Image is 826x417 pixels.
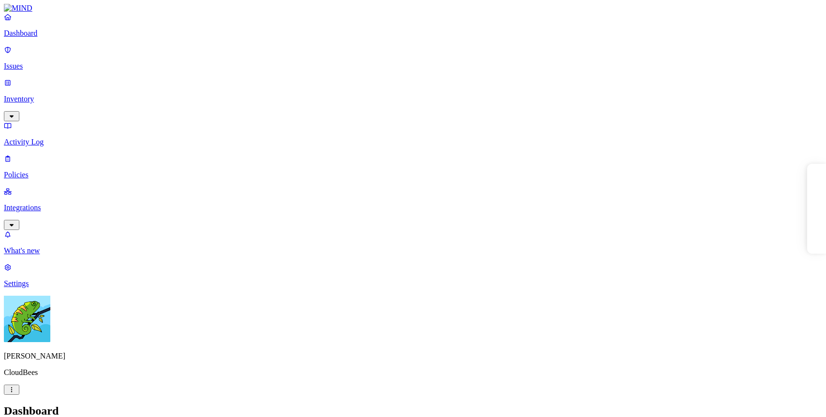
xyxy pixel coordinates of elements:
p: CloudBees [4,368,822,377]
a: Issues [4,45,822,71]
p: Issues [4,62,822,71]
a: Inventory [4,78,822,120]
p: Policies [4,171,822,179]
p: What's new [4,246,822,255]
a: Activity Log [4,121,822,146]
p: Integrations [4,203,822,212]
a: Policies [4,154,822,179]
p: Dashboard [4,29,822,38]
img: Yuval Meshorer [4,296,50,342]
p: Settings [4,279,822,288]
a: Integrations [4,187,822,229]
a: Dashboard [4,13,822,38]
a: What's new [4,230,822,255]
a: Settings [4,263,822,288]
img: MIND [4,4,32,13]
p: [PERSON_NAME] [4,352,822,360]
a: MIND [4,4,822,13]
p: Inventory [4,95,822,103]
p: Activity Log [4,138,822,146]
